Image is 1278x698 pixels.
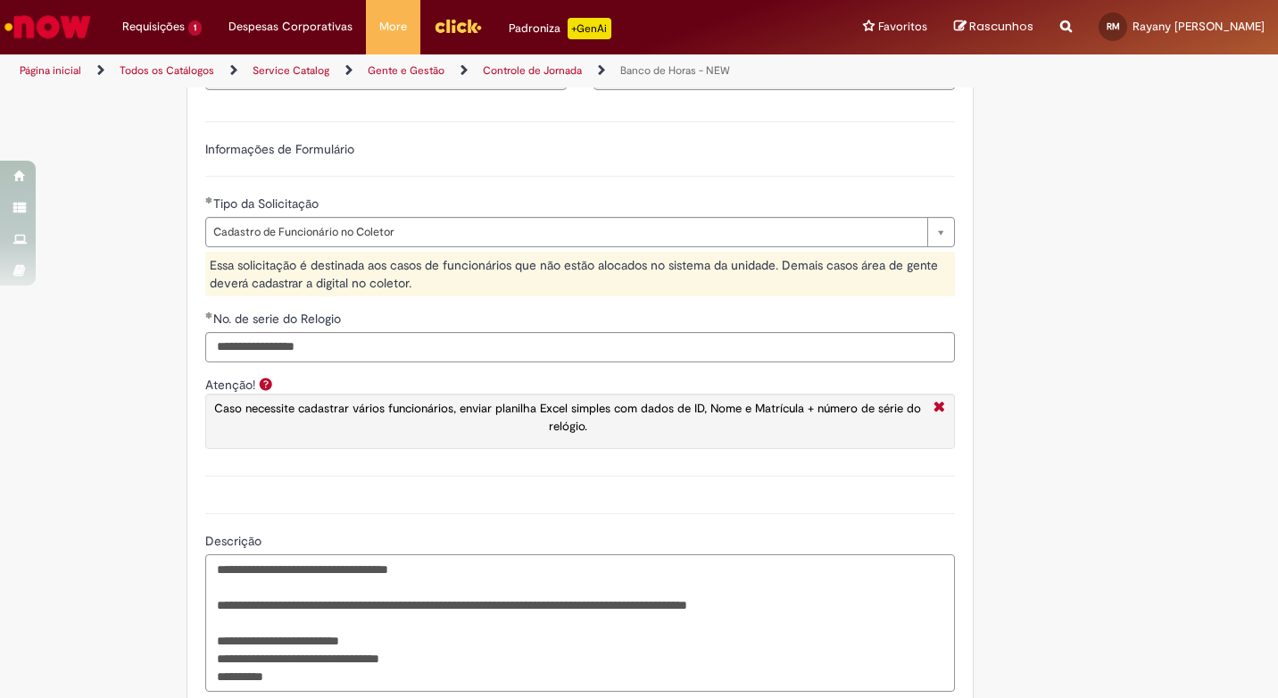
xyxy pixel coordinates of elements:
[205,533,265,549] span: Descrição
[205,252,955,296] div: Essa solicitação é destinada aos casos de funcionários que não estão alocados no sistema da unida...
[1107,21,1120,32] span: RM
[205,312,213,319] span: Obrigatório Preenchido
[205,196,213,204] span: Obrigatório Preenchido
[205,554,955,692] textarea: Descrição
[878,18,927,36] span: Favoritos
[228,18,353,36] span: Despesas Corporativas
[929,399,950,418] i: Fechar More information Por question_atencao_cadastro_coletor
[954,19,1033,36] a: Rascunhos
[213,195,322,212] span: Tipo da Solicitação
[213,311,344,327] span: No. de serie do Relogio
[205,141,354,157] label: Informações de Formulário
[1133,19,1265,34] span: Rayany [PERSON_NAME]
[205,377,255,393] label: Atenção!
[434,12,482,39] img: click_logo_yellow_360x200.png
[188,21,202,36] span: 1
[20,63,81,78] a: Página inicial
[214,401,921,434] span: Caso necessite cadastrar vários funcionários, enviar planilha Excel simples com dados de ID, Nome...
[969,18,1033,35] span: Rascunhos
[205,332,955,362] input: No. de serie do Relogio
[120,63,214,78] a: Todos os Catálogos
[379,18,407,36] span: More
[483,63,582,78] a: Controle de Jornada
[253,63,329,78] a: Service Catalog
[122,18,185,36] span: Requisições
[2,9,94,45] img: ServiceNow
[368,63,444,78] a: Gente e Gestão
[509,18,611,39] div: Padroniza
[213,218,918,246] span: Cadastro de Funcionário no Coletor
[255,377,277,391] span: Ajuda para Atenção!
[568,18,611,39] p: +GenAi
[620,63,730,78] a: Banco de Horas - NEW
[13,54,839,87] ul: Trilhas de página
